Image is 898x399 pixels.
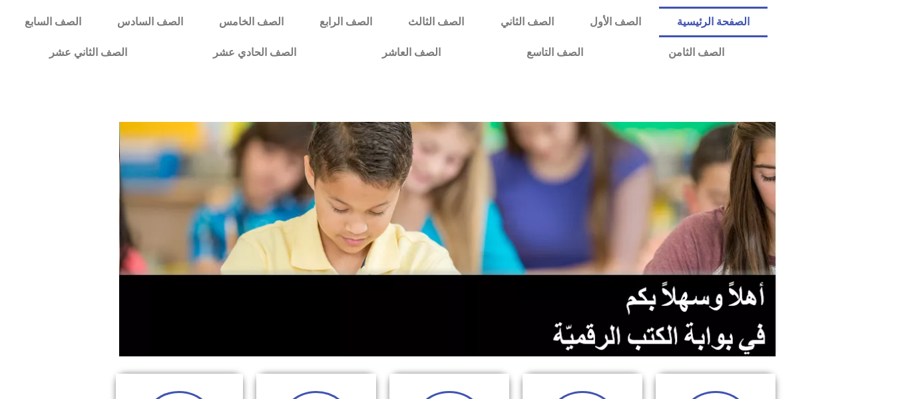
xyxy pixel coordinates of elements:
a: الصف الثامن [626,37,768,68]
a: الصف الثالث [390,7,482,37]
a: الصف الحادي عشر [170,37,339,68]
a: الصف السادس [99,7,201,37]
a: الصف التاسع [483,37,626,68]
a: الصف العاشر [339,37,484,68]
a: الصف الثاني عشر [7,37,170,68]
a: الصف السابع [7,7,99,37]
a: الصف الرابع [302,7,390,37]
a: الصف الثاني [483,7,572,37]
a: الصف الخامس [201,7,302,37]
a: الصف الأول [572,7,659,37]
a: الصفحة الرئيسية [659,7,768,37]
